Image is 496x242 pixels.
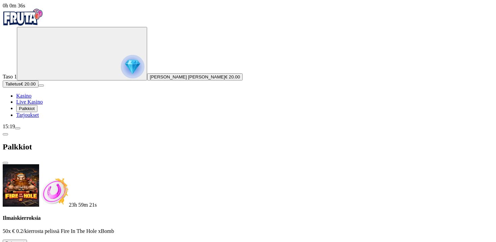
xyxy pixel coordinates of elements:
img: reward progress [121,55,144,78]
button: menu [38,84,44,87]
img: Freespins bonus icon [39,177,69,207]
button: Palkkiot [16,105,37,112]
button: menu [15,127,20,129]
button: close [3,162,8,164]
button: [PERSON_NAME] [PERSON_NAME]€ 20.00 [147,73,243,80]
button: reward progress [17,27,147,80]
h2: Palkkiot [3,142,493,151]
span: € 20.00 [21,81,35,87]
span: Taso 1 [3,74,17,79]
a: Live Kasino [16,99,43,105]
nav: Primary [3,9,493,118]
span: € 20.00 [225,74,240,79]
a: Tarjoukset [16,112,39,118]
span: Palkkiot [19,106,35,111]
button: Talletusplus icon€ 20.00 [3,80,38,88]
h4: Ilmaiskierroksia [3,215,493,221]
span: Talletus [5,81,21,87]
img: Fruta [3,9,43,26]
span: user session time [3,3,25,8]
a: Fruta [3,21,43,27]
a: Kasino [16,93,31,99]
nav: Main menu [3,93,493,118]
span: [PERSON_NAME] [PERSON_NAME] [150,74,225,79]
button: chevron-left icon [3,133,8,135]
span: countdown [69,202,97,208]
p: 50x € 0.2/kierrosta pelissä Fire In The Hole xBomb [3,228,493,234]
span: 15:19 [3,124,15,129]
img: Fire In The Hole xBomb [3,164,39,207]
